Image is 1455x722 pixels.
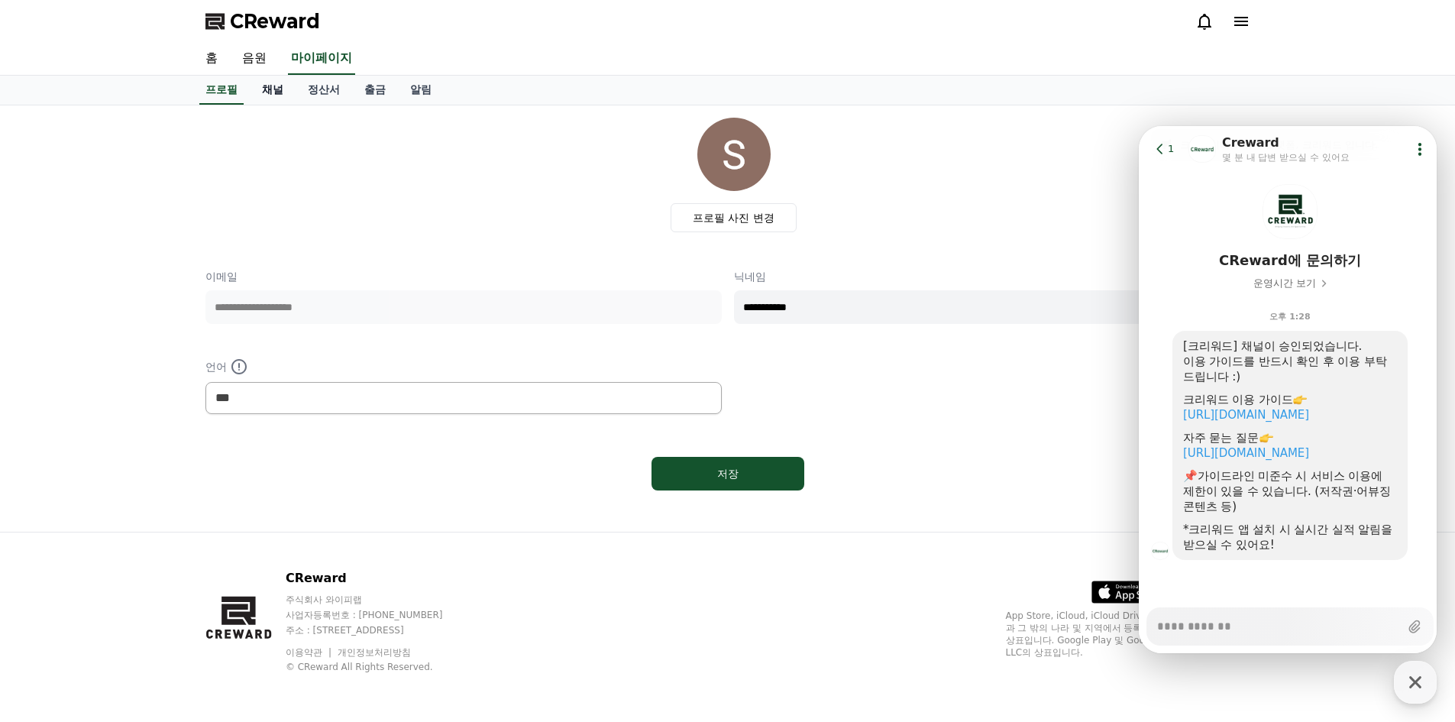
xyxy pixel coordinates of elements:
img: profile_image [697,118,771,191]
a: 마이페이지 [288,43,355,75]
p: 이메일 [205,269,722,284]
a: 프로필 [199,76,244,105]
p: App Store, iCloud, iCloud Drive 및 iTunes Store는 미국과 그 밖의 나라 및 지역에서 등록된 Apple Inc.의 서비스 상표입니다. Goo... [1006,610,1250,659]
button: 저장 [652,457,804,491]
p: © CReward All Rights Reserved. [286,661,472,673]
a: 이용약관 [286,647,334,658]
a: 출금 [352,76,398,105]
a: 음원 [230,43,279,75]
iframe: Channel chat [1139,126,1437,653]
a: CReward [205,9,320,34]
p: 언어 [205,358,722,376]
label: 프로필 사진 변경 [671,203,797,232]
a: 채널 [250,76,296,105]
span: CReward [230,9,320,34]
p: CReward [286,569,472,588]
a: 개인정보처리방침 [338,647,411,658]
p: 닉네임 [734,269,1250,284]
div: 저장 [682,466,774,481]
p: 주소 : [STREET_ADDRESS] [286,624,472,636]
p: 주식회사 와이피랩 [286,594,472,606]
p: 사업자등록번호 : [PHONE_NUMBER] [286,609,472,621]
a: 알림 [398,76,444,105]
a: 정산서 [296,76,352,105]
a: 홈 [193,43,230,75]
